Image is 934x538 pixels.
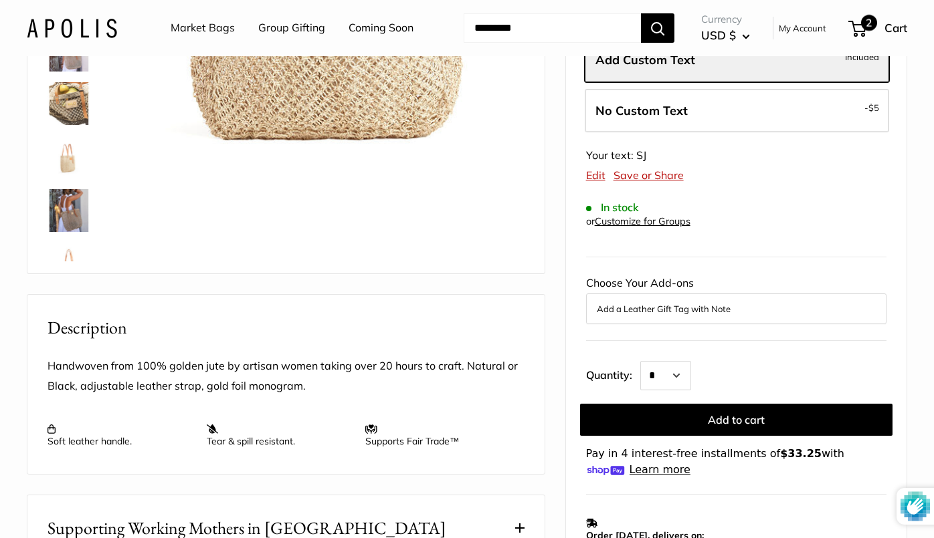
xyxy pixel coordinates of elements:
iframe: Sign Up via Text for Offers [11,487,143,527]
img: Mercado Woven in Natural [48,82,90,125]
a: Save or Share [614,168,684,182]
span: Add Custom Text [595,52,695,68]
a: 2 Cart [850,17,907,39]
span: In stock [586,201,639,214]
a: Mercado Woven in Natural [45,133,93,181]
span: No Custom Text [595,103,688,118]
a: Group Gifting [258,18,325,38]
img: Mercado Woven in Natural [48,243,90,285]
button: Search [641,13,674,43]
p: Tear & spill resistant. [207,423,353,447]
p: Soft leather handle. [48,423,193,447]
span: $5 [868,102,879,113]
a: Mercado Woven in Natural [45,80,93,128]
div: Choose Your Add-ons [586,273,886,324]
a: Customize for Groups [595,215,690,227]
a: Coming Soon [349,18,413,38]
p: Handwoven from 100% golden jute by artisan women taking over 20 hours to craft. Natural or Black,... [48,356,525,396]
h2: Description [48,315,525,341]
span: - [864,100,879,116]
span: Cart [884,21,907,35]
a: Mercado Woven in Natural [45,240,93,288]
img: Mercado Woven in Natural [48,189,90,232]
label: Add Custom Text [585,38,889,82]
button: Add a Leather Gift Tag with Note [597,301,876,317]
a: Edit [586,168,605,182]
span: Your text: SJ [586,148,646,162]
a: My Account [779,20,826,36]
a: Market Bags [171,18,235,38]
label: Leave Blank [585,89,889,133]
span: Currency [701,10,750,29]
a: Mercado Woven in Natural [45,186,93,235]
img: Apolis [27,18,117,37]
div: or [586,213,690,231]
button: Add to cart [580,404,893,436]
img: Protected by hCaptcha [901,488,930,525]
img: Mercado Woven in Natural [48,136,90,178]
p: Supports Fair Trade™ [365,423,511,447]
span: Included [845,49,879,65]
span: USD $ [701,28,736,42]
button: USD $ [701,25,750,46]
span: 2 [861,15,877,31]
label: Quantity: [586,357,640,390]
input: Search... [464,13,641,43]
